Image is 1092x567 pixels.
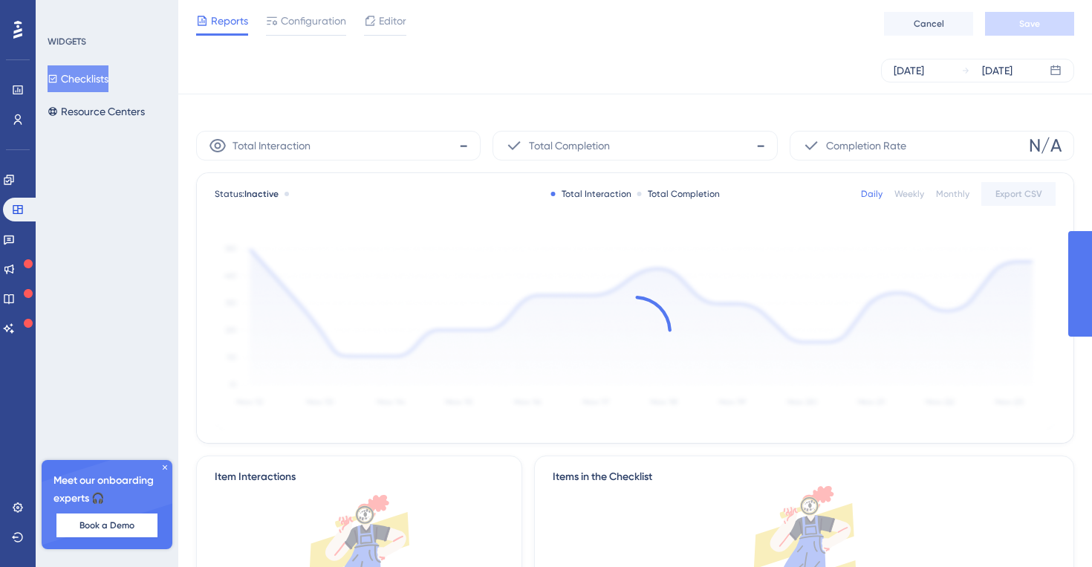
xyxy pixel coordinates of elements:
span: N/A [1029,134,1062,158]
div: Items in the Checklist [553,468,1056,486]
div: WIDGETS [48,36,86,48]
span: Book a Demo [79,519,134,531]
span: Save [1019,18,1040,30]
span: Status: [215,188,279,200]
span: Reports [211,12,248,30]
span: Cancel [914,18,944,30]
div: Weekly [894,188,924,200]
div: Daily [861,188,883,200]
span: Total Interaction [233,137,311,155]
div: Total Interaction [551,188,631,200]
span: Completion Rate [826,137,906,155]
button: Book a Demo [56,513,157,537]
div: [DATE] [982,62,1013,80]
div: Total Completion [637,188,720,200]
span: Export CSV [995,188,1042,200]
span: Editor [379,12,406,30]
button: Export CSV [981,182,1056,206]
button: Checklists [48,65,108,92]
span: Inactive [244,189,279,199]
iframe: UserGuiding AI Assistant Launcher [1030,508,1074,553]
button: Cancel [884,12,973,36]
span: Meet our onboarding experts 🎧 [53,472,160,508]
span: Configuration [281,12,346,30]
div: [DATE] [894,62,924,80]
div: Monthly [936,188,969,200]
span: - [459,134,468,158]
span: Total Completion [529,137,610,155]
button: Resource Centers [48,98,145,125]
button: Save [985,12,1074,36]
div: Item Interactions [215,468,296,486]
span: - [756,134,765,158]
